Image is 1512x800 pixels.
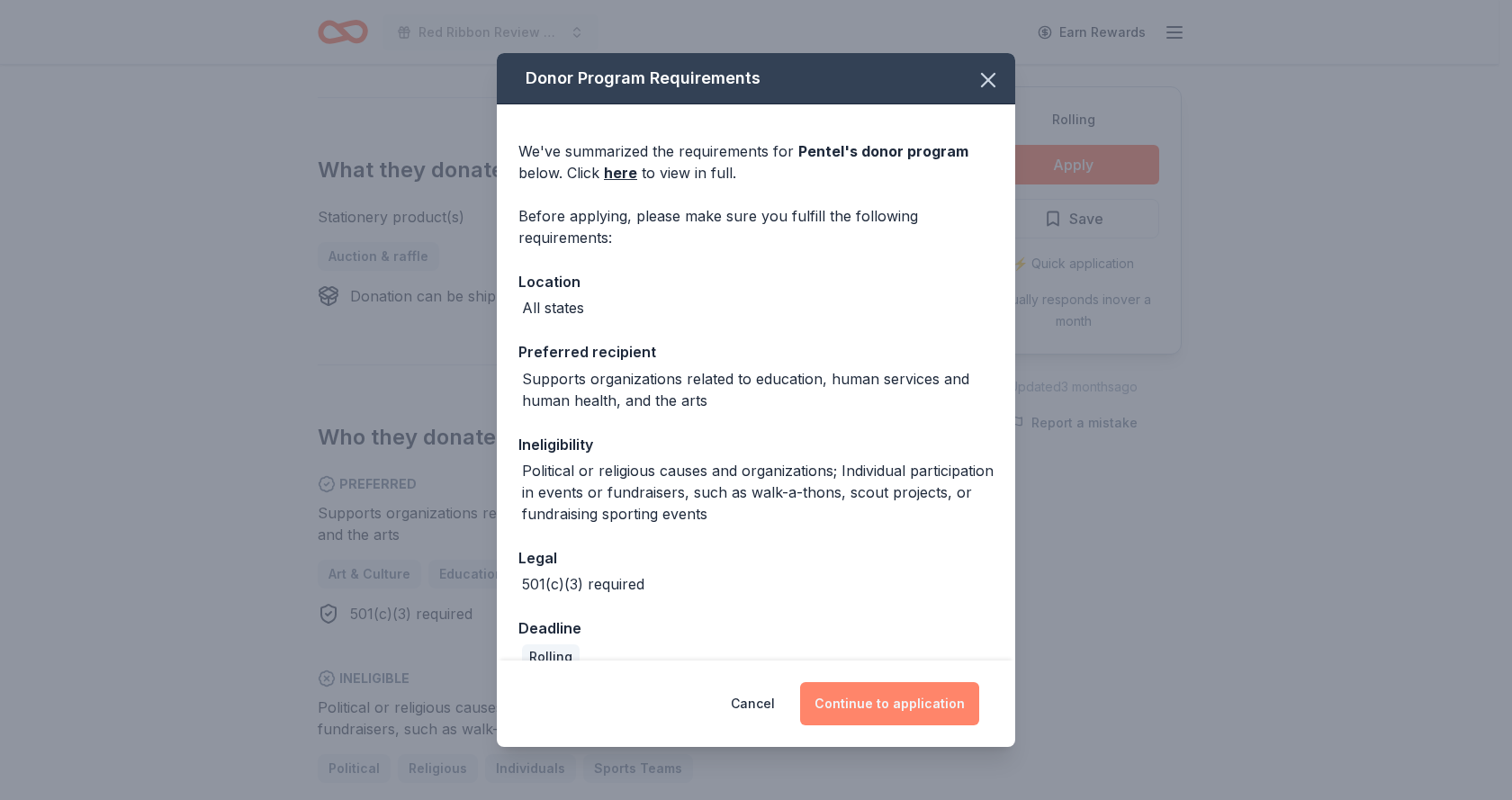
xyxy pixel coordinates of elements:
div: Before applying, please make sure you fulfill the following requirements: [518,205,994,248]
div: Political or religious causes and organizations; Individual participation in events or fundraiser... [522,460,994,525]
span: Pentel 's donor program [798,142,968,160]
div: Deadline [518,616,994,640]
div: Legal [518,546,994,570]
div: We've summarized the requirements for below. Click to view in full. [518,140,994,184]
div: Rolling [522,644,580,670]
div: Donor Program Requirements [497,53,1015,104]
div: Ineligibility [518,433,994,456]
div: Supports organizations related to education, human services and human health, and the arts [522,368,994,411]
div: 501(c)(3) required [522,573,644,595]
div: Preferred recipient [518,340,994,364]
div: Location [518,270,994,293]
button: Cancel [731,682,775,725]
div: All states [522,297,584,319]
a: here [604,162,637,184]
button: Continue to application [800,682,979,725]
